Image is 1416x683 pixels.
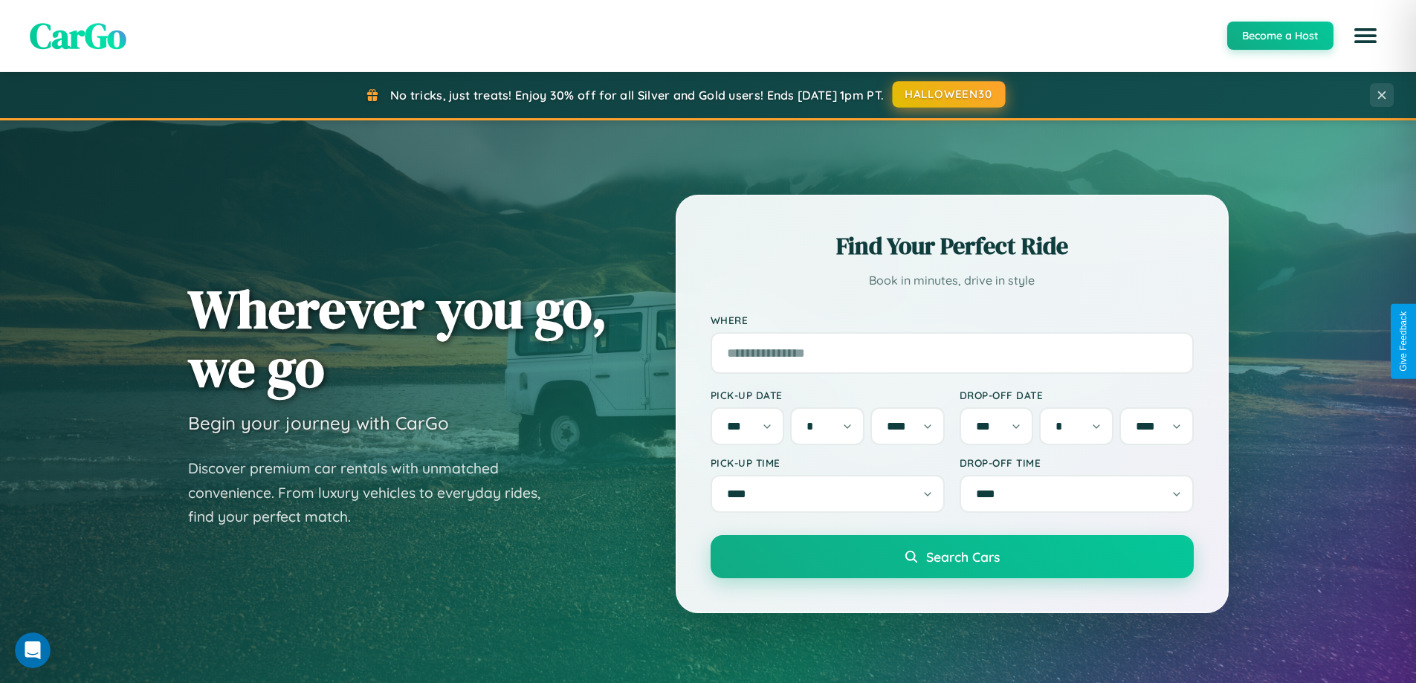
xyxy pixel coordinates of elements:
[1345,15,1386,56] button: Open menu
[1227,22,1333,50] button: Become a Host
[30,11,126,60] span: CarGo
[15,632,51,668] iframe: Intercom live chat
[711,456,945,469] label: Pick-up Time
[188,412,449,434] h3: Begin your journey with CarGo
[926,548,1000,565] span: Search Cars
[960,456,1194,469] label: Drop-off Time
[390,88,884,103] span: No tricks, just treats! Enjoy 30% off for all Silver and Gold users! Ends [DATE] 1pm PT.
[960,389,1194,401] label: Drop-off Date
[711,535,1194,578] button: Search Cars
[711,314,1194,326] label: Where
[188,456,560,529] p: Discover premium car rentals with unmatched convenience. From luxury vehicles to everyday rides, ...
[711,389,945,401] label: Pick-up Date
[711,270,1194,291] p: Book in minutes, drive in style
[188,279,607,397] h1: Wherever you go, we go
[893,81,1006,108] button: HALLOWEEN30
[711,230,1194,262] h2: Find Your Perfect Ride
[1398,311,1409,372] div: Give Feedback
